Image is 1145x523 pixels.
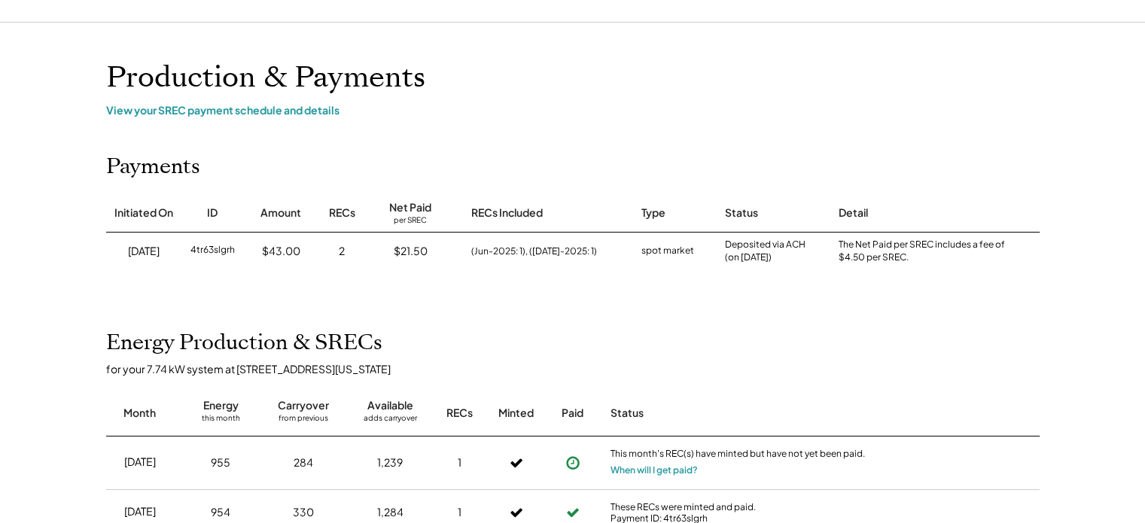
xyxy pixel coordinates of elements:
[278,398,329,413] div: Carryover
[207,205,218,220] div: ID
[562,406,583,421] div: Paid
[106,362,1055,376] div: for your 7.74 kW system at [STREET_ADDRESS][US_STATE]
[106,330,382,356] h2: Energy Production & SRECs
[611,406,866,421] div: Status
[458,505,461,520] div: 1
[458,455,461,470] div: 1
[114,205,173,220] div: Initiated On
[367,398,413,413] div: Available
[293,505,314,520] div: 330
[498,406,534,421] div: Minted
[106,154,200,180] h2: Payments
[389,200,431,215] div: Net Paid
[641,205,665,220] div: Type
[471,205,543,220] div: RECs Included
[394,215,427,227] div: per SREC
[279,413,328,428] div: from previous
[294,455,313,470] div: 284
[124,504,156,519] div: [DATE]
[260,205,301,220] div: Amount
[839,239,1012,264] div: The Net Paid per SREC includes a fee of $4.50 per SREC.
[339,244,345,259] div: 2
[262,244,300,259] div: $43.00
[106,103,1040,117] div: View your SREC payment schedule and details
[364,413,417,428] div: adds carryover
[377,455,403,470] div: 1,239
[562,452,584,474] button: Payment approved, but not yet initiated.
[124,455,156,470] div: [DATE]
[641,244,694,259] div: spot market
[611,463,698,478] button: When will I get paid?
[446,406,473,421] div: RECs
[202,413,240,428] div: this month
[471,245,597,258] div: (Jun-2025: 1), ([DATE]-2025: 1)
[211,505,230,520] div: 954
[123,406,156,421] div: Month
[211,455,230,470] div: 955
[725,205,758,220] div: Status
[725,239,805,264] div: Deposited via ACH (on [DATE])
[377,505,403,520] div: 1,284
[329,205,355,220] div: RECs
[106,60,1040,96] h1: Production & Payments
[839,205,868,220] div: Detail
[203,398,239,413] div: Energy
[611,448,866,463] div: This month's REC(s) have minted but have not yet been paid.
[394,244,428,259] div: $21.50
[128,244,160,259] div: [DATE]
[190,244,235,259] div: 4tr63slgrh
